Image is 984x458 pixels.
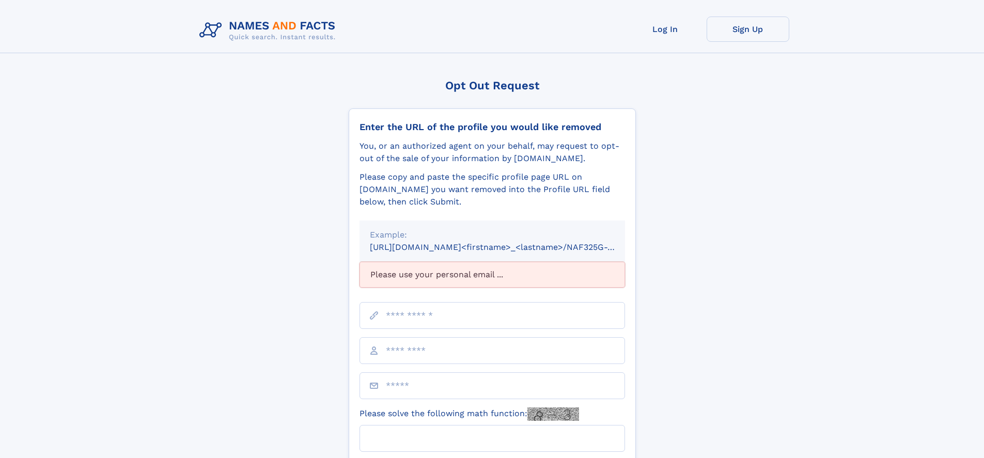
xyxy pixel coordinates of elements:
label: Please solve the following math function: [360,407,579,421]
img: Logo Names and Facts [195,17,344,44]
a: Sign Up [707,17,789,42]
small: [URL][DOMAIN_NAME]<firstname>_<lastname>/NAF325G-xxxxxxxx [370,242,645,252]
a: Log In [624,17,707,42]
div: Please copy and paste the specific profile page URL on [DOMAIN_NAME] you want removed into the Pr... [360,171,625,208]
div: Example: [370,229,615,241]
div: Enter the URL of the profile you would like removed [360,121,625,133]
div: You, or an authorized agent on your behalf, may request to opt-out of the sale of your informatio... [360,140,625,165]
div: Opt Out Request [349,79,636,92]
div: Please use your personal email ... [360,262,625,288]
